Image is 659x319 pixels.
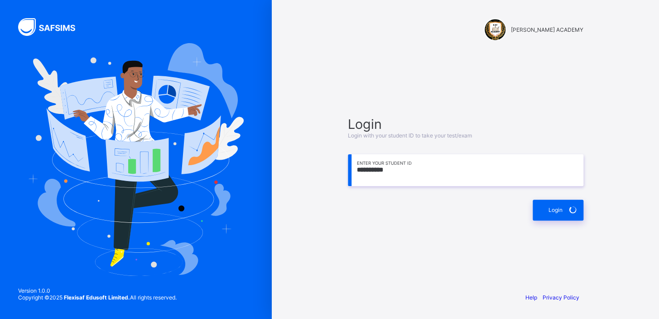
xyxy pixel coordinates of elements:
span: Version 1.0.0 [18,287,177,294]
span: Login [348,116,583,132]
img: Hero Image [28,43,244,275]
strong: Flexisaf Edusoft Limited. [64,294,130,301]
a: Privacy Policy [543,294,579,301]
span: Login with your student ID to take your test/exam [348,132,472,139]
span: Copyright © 2025 All rights reserved. [18,294,177,301]
img: SAFSIMS Logo [18,18,86,36]
span: [PERSON_NAME] ACADEMY [511,26,583,33]
span: Login [548,206,563,213]
a: Help [525,294,537,301]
